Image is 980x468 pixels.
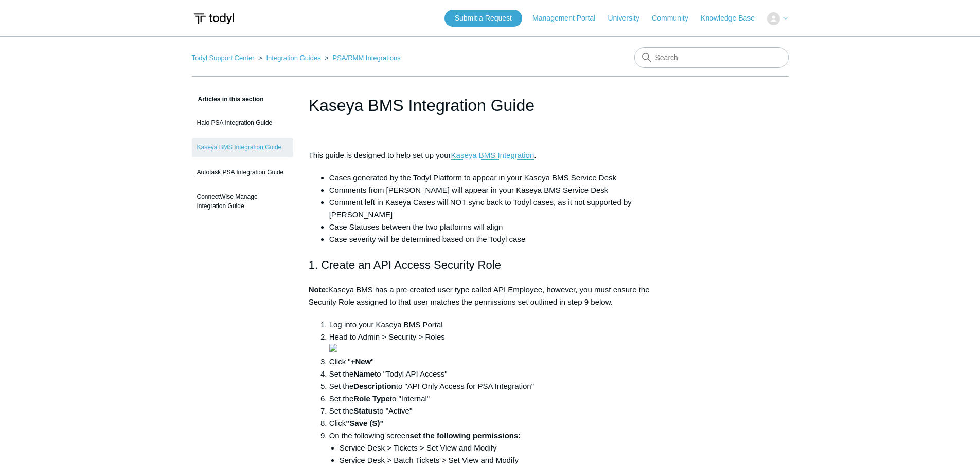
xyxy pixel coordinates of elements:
strong: set the following permissions: [409,431,521,440]
li: Set the to "Active" [329,405,672,417]
li: Log into your Kaseya BMS Portal [329,319,672,331]
img: 36882362826387 [329,344,337,352]
li: Cases generated by the Todyl Platform to appear in your Kaseya BMS Service Desk [329,172,672,184]
li: Comment left in Kaseya Cases will NOT sync back to Todyl cases, as it not supported by [PERSON_NAME] [329,196,672,221]
a: Halo PSA Integration Guide [192,113,293,133]
a: Kaseya BMS Integration Guide [192,138,293,157]
h1: Kaseya BMS Integration Guide [309,93,672,118]
li: Set the to "API Only Access for PSA Integration" [329,380,672,392]
h2: 1. Create an API Access Security Role [309,256,672,274]
strong: Note: [309,285,328,294]
a: Knowledge Base [701,13,765,24]
strong: Description [353,382,396,390]
a: Management Portal [532,13,605,24]
li: Click " " [329,355,672,368]
strong: +New [351,357,371,366]
p: Kaseya BMS has a pre-created user type called API Employee, however, you must ensure the Security... [309,284,672,308]
input: Search [634,47,789,68]
li: Set the to "Todyl API Access" [329,368,672,380]
li: Case Statuses between the two platforms will align [329,221,672,233]
li: Service Desk > Batch Tickets > Set View and Modify [340,454,672,466]
li: Comments from [PERSON_NAME] will appear in your Kaseya BMS Service Desk [329,184,672,196]
strong: "Save (S)" [346,419,383,427]
li: Set the to "Internal" [329,392,672,405]
li: Integration Guides [256,54,323,62]
strong: Status [353,406,377,415]
li: PSA/RMM Integrations [323,54,400,62]
a: Community [652,13,699,24]
strong: Role [353,394,370,403]
img: Todyl Support Center Help Center home page [192,9,236,28]
a: ConnectWise Manage Integration Guide [192,187,293,216]
a: Todyl Support Center [192,54,255,62]
a: Submit a Request [444,10,522,27]
strong: Name [353,369,375,378]
li: Todyl Support Center [192,54,257,62]
li: Service Desk > Tickets > Set View and Modify [340,442,672,454]
li: Head to Admin > Security > Roles [329,331,672,355]
a: Autotask PSA Integration Guide [192,162,293,182]
a: Integration Guides [266,54,320,62]
strong: Type [372,394,390,403]
a: University [608,13,649,24]
span: Articles in this section [192,96,264,103]
li: Case severity will be determined based on the Todyl case [329,233,672,246]
li: Click [329,417,672,429]
a: Kaseya BMS Integration [451,151,534,160]
p: This guide is designed to help set up your . [309,149,672,161]
a: PSA/RMM Integrations [333,54,401,62]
